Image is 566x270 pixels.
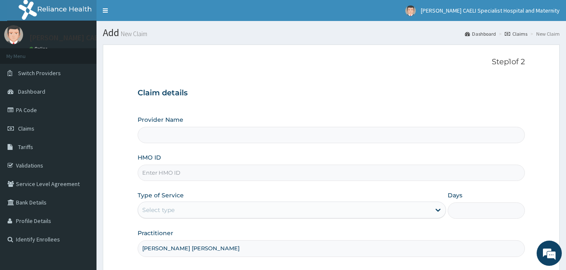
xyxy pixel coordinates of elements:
[18,88,45,95] span: Dashboard
[29,34,215,42] p: [PERSON_NAME] CAELI Specialist Hospital and Maternity
[18,69,61,77] span: Switch Providers
[138,153,161,162] label: HMO ID
[119,31,147,37] small: New Claim
[138,115,183,124] label: Provider Name
[103,27,560,38] h1: Add
[505,30,527,37] a: Claims
[138,229,173,237] label: Practitioner
[448,191,462,199] label: Days
[138,240,525,257] input: Enter Name
[4,25,23,44] img: User Image
[138,191,184,199] label: Type of Service
[18,125,34,132] span: Claims
[18,143,33,151] span: Tariffs
[405,5,416,16] img: User Image
[465,30,496,37] a: Dashboard
[138,58,525,67] p: Step 1 of 2
[138,89,525,98] h3: Claim details
[29,46,50,52] a: Online
[142,206,175,214] div: Select type
[421,7,560,14] span: [PERSON_NAME] CAELI Specialist Hospital and Maternity
[528,30,560,37] li: New Claim
[138,165,525,181] input: Enter HMO ID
